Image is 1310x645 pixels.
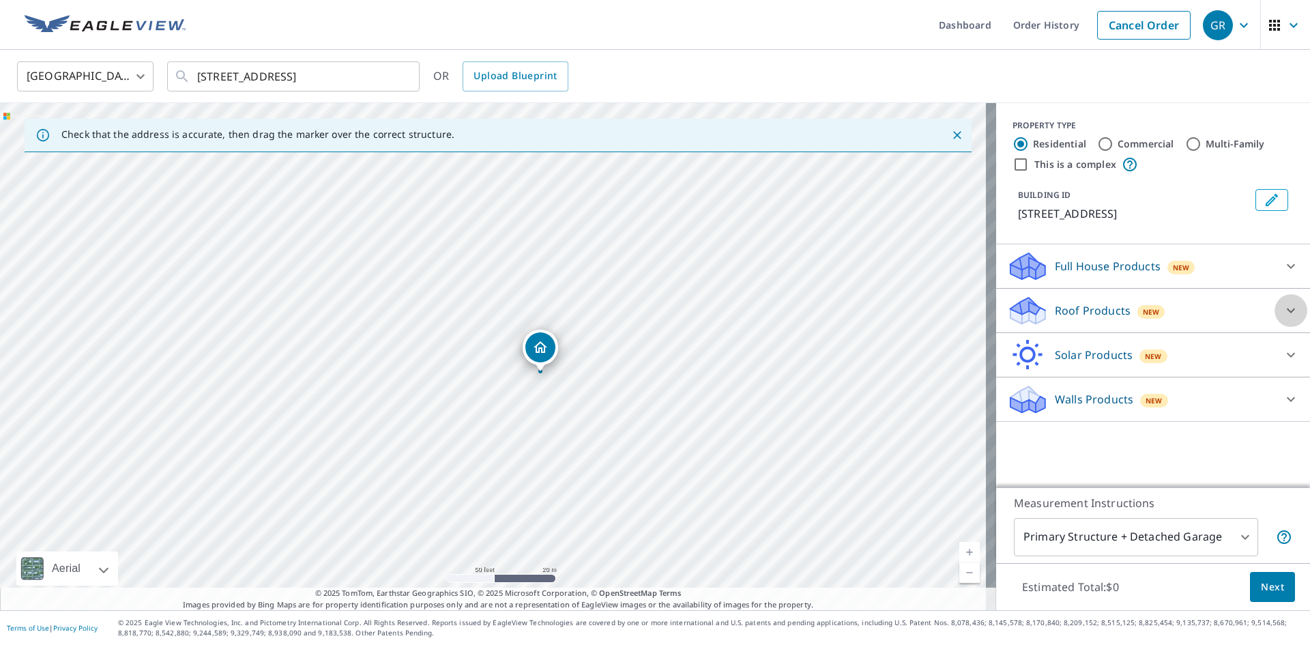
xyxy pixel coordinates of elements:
[1206,137,1265,151] label: Multi-Family
[118,618,1303,638] p: © 2025 Eagle View Technologies, Inc. and Pictometry International Corp. All Rights Reserved. Repo...
[48,551,85,586] div: Aerial
[1013,119,1294,132] div: PROPERTY TYPE
[1118,137,1174,151] label: Commercial
[1276,529,1292,545] span: Your report will include the primary structure and a detached garage if one exists.
[7,624,98,632] p: |
[1033,137,1086,151] label: Residential
[1097,11,1191,40] a: Cancel Order
[959,542,980,562] a: Current Level 19, Zoom In
[1014,518,1258,556] div: Primary Structure + Detached Garage
[463,61,568,91] a: Upload Blueprint
[1145,351,1162,362] span: New
[16,551,118,586] div: Aerial
[1007,383,1299,416] div: Walls ProductsNew
[1007,339,1299,371] div: Solar ProductsNew
[1250,572,1295,603] button: Next
[599,588,656,598] a: OpenStreetMap
[61,128,454,141] p: Check that the address is accurate, then drag the marker over the correct structure.
[1055,347,1133,363] p: Solar Products
[1143,306,1160,317] span: New
[7,623,49,633] a: Terms of Use
[1255,189,1288,211] button: Edit building 1
[1055,258,1161,274] p: Full House Products
[53,623,98,633] a: Privacy Policy
[959,562,980,583] a: Current Level 19, Zoom Out
[1055,391,1133,407] p: Walls Products
[433,61,568,91] div: OR
[1034,158,1116,171] label: This is a complex
[1261,579,1284,596] span: Next
[1018,205,1250,222] p: [STREET_ADDRESS]
[659,588,682,598] a: Terms
[197,57,392,96] input: Search by address or latitude-longitude
[1203,10,1233,40] div: GR
[1011,572,1130,602] p: Estimated Total: $0
[1018,189,1071,201] p: BUILDING ID
[474,68,557,85] span: Upload Blueprint
[1007,250,1299,283] div: Full House ProductsNew
[17,57,154,96] div: [GEOGRAPHIC_DATA]
[948,126,966,144] button: Close
[1055,302,1131,319] p: Roof Products
[1014,495,1292,511] p: Measurement Instructions
[315,588,682,599] span: © 2025 TomTom, Earthstar Geographics SIO, © 2025 Microsoft Corporation, ©
[1007,294,1299,327] div: Roof ProductsNew
[523,330,558,372] div: Dropped pin, building 1, Residential property, 162 N Franklin St Chicago, IL 60606
[1146,395,1163,406] span: New
[1173,262,1190,273] span: New
[25,15,186,35] img: EV Logo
